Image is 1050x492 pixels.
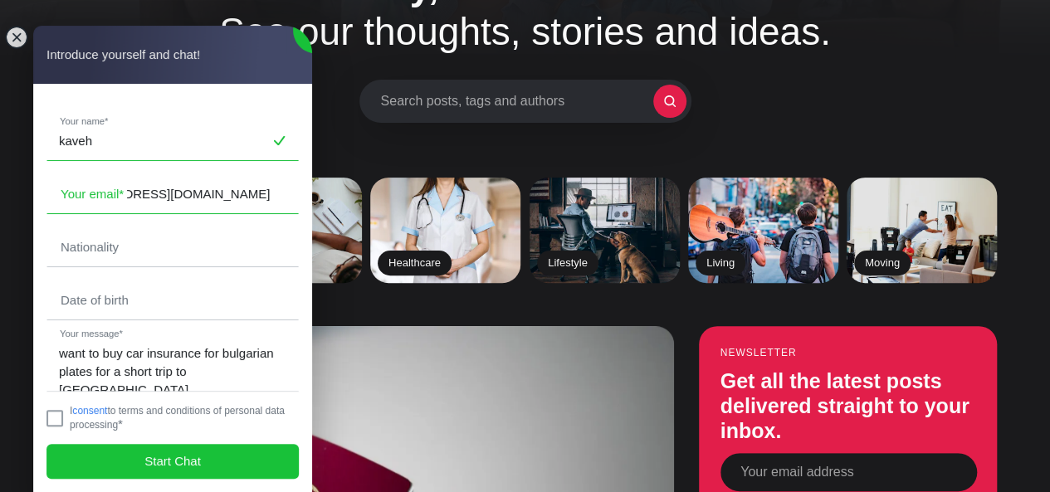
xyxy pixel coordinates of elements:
[72,405,107,416] a: consent
[720,453,977,491] input: Your email address
[378,251,452,276] h2: Healthcare
[847,178,997,283] a: Moving
[381,93,653,109] span: Search posts, tags and authors
[696,251,745,276] h2: Living
[144,452,201,470] span: Start Chat
[537,251,598,276] h2: Lifestyle
[52,157,998,168] small: Popular tags
[530,178,680,283] a: Lifestyle
[212,178,362,283] a: Finance
[720,368,977,443] h3: Get all the latest posts delivered straight to your inbox.
[688,178,838,283] a: Living
[720,348,977,358] small: Newsletter
[70,405,285,431] jdiv: I to terms and conditions of personal data processing
[370,178,520,283] a: Healthcare
[854,251,911,276] h2: Moving
[52,305,998,316] small: What’s new?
